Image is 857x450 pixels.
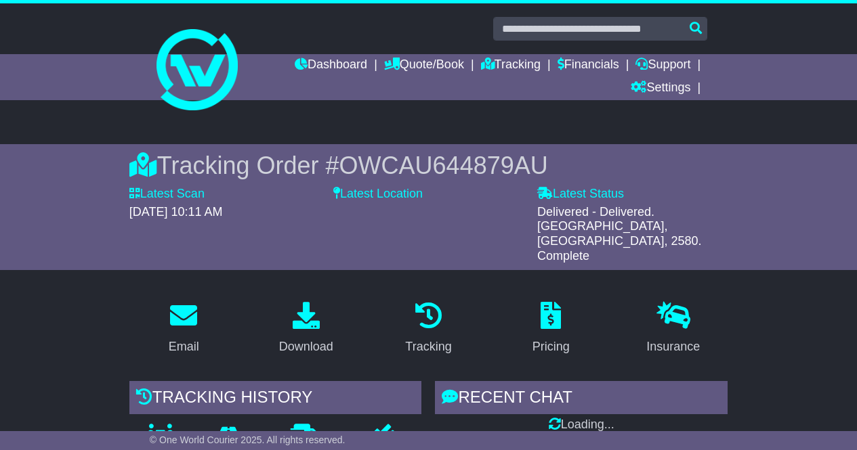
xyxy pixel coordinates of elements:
[339,152,548,179] span: OWCAU644879AU
[537,187,624,202] label: Latest Status
[646,338,700,356] div: Insurance
[481,54,541,77] a: Tracking
[129,187,205,202] label: Latest Scan
[396,297,460,361] a: Tracking
[295,54,367,77] a: Dashboard
[558,54,619,77] a: Financials
[129,205,223,219] span: [DATE] 10:11 AM
[270,297,342,361] a: Download
[150,434,346,445] span: © One World Courier 2025. All rights reserved.
[435,381,728,418] div: RECENT CHAT
[532,338,570,356] div: Pricing
[537,205,701,263] span: Delivered - Delivered. [GEOGRAPHIC_DATA], [GEOGRAPHIC_DATA], 2580. Complete
[169,338,199,356] div: Email
[129,151,728,180] div: Tracking Order #
[631,77,690,100] a: Settings
[637,297,709,361] a: Insurance
[524,297,579,361] a: Pricing
[435,418,728,432] div: Loading...
[635,54,690,77] a: Support
[384,54,464,77] a: Quote/Book
[333,187,423,202] label: Latest Location
[405,338,451,356] div: Tracking
[160,297,208,361] a: Email
[129,381,422,418] div: Tracking history
[279,338,333,356] div: Download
